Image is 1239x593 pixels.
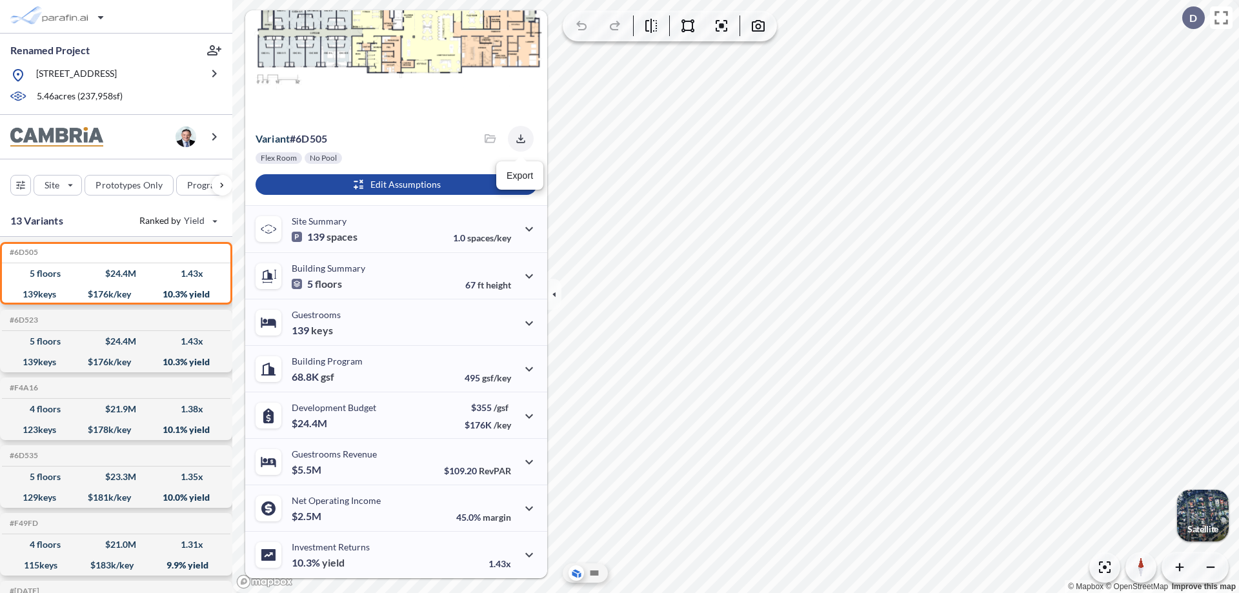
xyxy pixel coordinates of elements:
[315,277,342,290] span: floors
[292,463,323,476] p: $5.5M
[327,230,358,243] span: spaces
[10,43,90,57] p: Renamed Project
[311,324,333,337] span: keys
[465,372,511,383] p: 495
[465,419,511,430] p: $176K
[292,402,376,413] p: Development Budget
[465,402,511,413] p: $355
[187,179,223,192] p: Program
[292,556,345,569] p: 10.3%
[10,213,63,228] p: 13 Variants
[292,230,358,243] p: 139
[1177,490,1229,541] img: Switcher Image
[479,465,511,476] span: RevPAR
[292,495,381,506] p: Net Operating Income
[321,370,334,383] span: gsf
[467,232,511,243] span: spaces/key
[34,175,82,196] button: Site
[85,175,174,196] button: Prototypes Only
[256,132,327,145] p: # 6d505
[7,383,38,392] h5: Click to copy the code
[292,356,363,367] p: Building Program
[1105,582,1168,591] a: OpenStreetMap
[96,179,163,192] p: Prototypes Only
[483,512,511,523] span: margin
[478,279,484,290] span: ft
[494,419,511,430] span: /key
[176,175,246,196] button: Program
[7,316,38,325] h5: Click to copy the code
[292,263,365,274] p: Building Summary
[184,214,205,227] span: Yield
[292,541,370,552] p: Investment Returns
[7,451,38,460] h5: Click to copy the code
[489,558,511,569] p: 1.43x
[587,565,602,581] button: Site Plan
[261,153,297,163] p: Flex Room
[129,210,226,231] button: Ranked by Yield
[176,126,196,147] img: user logo
[7,519,38,528] h5: Click to copy the code
[45,179,59,192] p: Site
[1189,12,1197,24] p: D
[456,512,511,523] p: 45.0%
[292,448,377,459] p: Guestrooms Revenue
[310,153,337,163] p: No Pool
[292,417,329,430] p: $24.4M
[486,279,511,290] span: height
[256,174,537,195] button: Edit Assumptions
[444,465,511,476] p: $109.20
[37,90,123,104] p: 5.46 acres ( 237,958 sf)
[236,574,293,589] a: Mapbox homepage
[292,277,342,290] p: 5
[7,248,38,257] h5: Click to copy the code
[292,324,333,337] p: 139
[465,279,511,290] p: 67
[482,372,511,383] span: gsf/key
[507,169,533,183] p: Export
[292,309,341,320] p: Guestrooms
[370,178,441,191] p: Edit Assumptions
[292,370,334,383] p: 68.8K
[292,510,323,523] p: $2.5M
[292,216,347,226] p: Site Summary
[322,556,345,569] span: yield
[1068,582,1103,591] a: Mapbox
[10,127,103,147] img: BrandImage
[494,402,509,413] span: /gsf
[453,232,511,243] p: 1.0
[256,132,290,145] span: Variant
[1187,524,1218,534] p: Satellite
[569,565,584,581] button: Aerial View
[1172,582,1236,591] a: Improve this map
[36,67,117,83] p: [STREET_ADDRESS]
[1177,490,1229,541] button: Switcher ImageSatellite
